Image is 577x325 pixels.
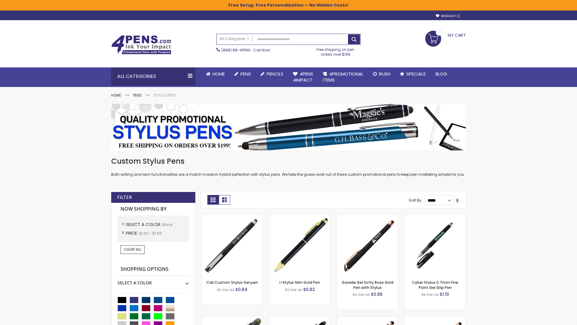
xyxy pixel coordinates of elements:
[111,93,121,98] a: Home
[111,67,195,85] div: All Categories
[405,215,466,276] img: Cyber Stylus 0.7mm Fine Point Gel Grip Pen-Black
[269,316,330,321] a: Custom Soft Touch® Metal Pens with Stylus-Black
[310,45,361,57] div: Free shipping on pen orders over $199
[221,48,270,53] span: - Call Now!
[303,286,315,292] span: $0.82
[118,263,189,276] strong: Shopping Options
[240,71,251,77] span: Pens
[126,221,162,227] span: Select A Color
[202,215,263,276] img: Cali Custom Stylus Gel pen-Black
[118,276,189,286] div: Select A Color
[337,316,398,321] a: Islander Softy Rose Gold Gel Pen with Stylus-Black
[230,67,256,81] a: Pens
[395,67,431,81] a: Specials
[379,71,390,77] span: Rush
[368,67,395,81] a: Rush
[421,292,439,297] span: As low as
[201,67,230,81] a: Home
[337,215,398,276] img: Gazelle Gel Softy Rose Gold Pen with Stylus-Black
[412,280,458,290] a: Cyber Stylus 0.7mm Fine Point Gel Grip Pen
[124,247,141,252] span: Clear All
[436,14,460,18] a: Wishlist
[121,245,145,254] a: Clear All
[111,104,466,150] img: Stylus Pens
[267,71,283,77] span: Pencils
[431,67,452,81] a: Blog
[406,71,426,77] span: Specials
[337,214,398,219] a: Gazelle Gel Softy Rose Gold Pen with Stylus-Black
[288,67,318,87] a: 4Pens4impact
[405,316,466,321] a: Gazelle Gel Softy Rose Gold Pen with Stylus - ColorJet-Black
[111,156,466,166] h1: Custom Stylus Pens
[405,214,466,219] a: Cyber Stylus 0.7mm Fine Point Gel Grip Pen-Black
[435,71,447,77] span: Blog
[217,34,253,44] a: All Categories
[235,286,247,292] span: $0.84
[221,48,250,53] a: (888) 88-4PENS
[133,93,142,98] a: Pens
[117,194,132,201] strong: Filter
[256,67,288,81] a: Pencils
[409,198,421,203] label: Sort By
[154,93,176,98] strong: Stylus Pens
[440,291,449,297] span: $1.10
[285,287,302,292] span: As low as
[126,230,139,236] span: Price
[353,292,370,297] span: As low as
[217,287,234,292] span: As low as
[202,214,263,219] a: Cali Custom Stylus Gel pen-Black
[323,71,363,83] span: 4PROMOTIONAL ITEMS
[293,71,313,83] span: 4Pens 4impact
[269,214,330,219] a: I-Stylus Slim Gold-Black
[279,280,320,285] a: I-Stylus Slim Gold Pen
[342,280,393,290] a: Gazelle Gel Softy Rose Gold Pen with Stylus
[206,280,258,285] a: Cali Custom Stylus Gel pen
[318,67,368,87] a: 4PROMOTIONALITEMS
[111,156,466,177] div: Both writing and tech functionalities are a match made in hybrid perfection with stylus pens. We ...
[220,36,250,41] span: All Categories
[371,291,383,297] span: $0.99
[269,215,330,276] img: I-Stylus Slim Gold-Black
[207,195,219,205] strong: Grid
[162,222,172,227] span: Black
[139,231,162,236] span: $1.00 - $1.99
[111,35,171,54] img: 4Pens Custom Pens and Promotional Products
[202,316,263,321] a: Souvenir® Jalan Highlighter Stylus Pen Combo-Black
[118,203,189,215] strong: Now Shopping by
[212,71,225,77] span: Home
